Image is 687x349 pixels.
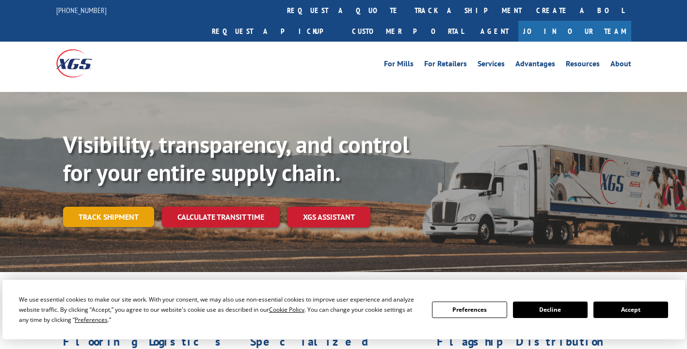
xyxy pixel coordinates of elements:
[288,207,370,228] a: XGS ASSISTANT
[63,207,154,227] a: Track shipment
[478,60,505,71] a: Services
[205,21,345,42] a: Request a pickup
[345,21,471,42] a: Customer Portal
[471,21,518,42] a: Agent
[518,21,631,42] a: Join Our Team
[424,60,467,71] a: For Retailers
[269,305,304,314] span: Cookie Policy
[75,316,108,324] span: Preferences
[593,302,668,318] button: Accept
[432,302,507,318] button: Preferences
[56,5,107,15] a: [PHONE_NUMBER]
[162,207,280,228] a: Calculate transit time
[515,60,555,71] a: Advantages
[566,60,600,71] a: Resources
[513,302,588,318] button: Decline
[610,60,631,71] a: About
[2,280,685,339] div: Cookie Consent Prompt
[384,60,414,71] a: For Mills
[63,129,409,187] b: Visibility, transparency, and control for your entire supply chain.
[19,294,420,325] div: We use essential cookies to make our site work. With your consent, we may also use non-essential ...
